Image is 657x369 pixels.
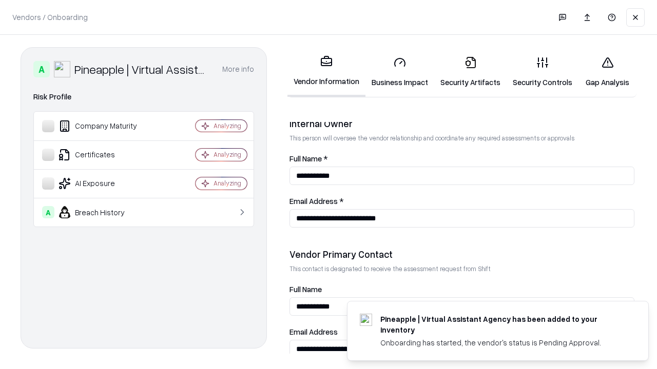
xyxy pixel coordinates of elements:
div: Vendor Primary Contact [289,248,634,260]
img: trypineapple.com [360,314,372,326]
img: Pineapple | Virtual Assistant Agency [54,61,70,77]
button: More info [222,60,254,78]
label: Email Address * [289,197,634,205]
a: Vendor Information [287,47,365,97]
label: Full Name * [289,155,634,162]
div: Analyzing [214,179,241,188]
div: Pineapple | Virtual Assistant Agency [74,61,210,77]
div: Pineapple | Virtual Assistant Agency has been added to your inventory [380,314,624,335]
p: This person will oversee the vendor relationship and coordinate any required assessments or appro... [289,134,634,142]
a: Security Controls [507,48,578,96]
div: Analyzing [214,121,241,130]
div: AI Exposure [42,177,165,190]
div: Internal Owner [289,117,634,130]
label: Email Address [289,328,634,336]
div: Analyzing [214,150,241,159]
div: Risk Profile [33,91,254,103]
div: A [42,206,54,218]
a: Security Artifacts [434,48,507,96]
a: Gap Analysis [578,48,636,96]
label: Full Name [289,285,634,293]
div: Breach History [42,206,165,218]
a: Business Impact [365,48,434,96]
p: Vendors / Onboarding [12,12,88,23]
div: Certificates [42,149,165,161]
div: Company Maturity [42,120,165,132]
p: This contact is designated to receive the assessment request from Shift [289,264,634,273]
div: Onboarding has started, the vendor's status is Pending Approval. [380,337,624,348]
div: A [33,61,50,77]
